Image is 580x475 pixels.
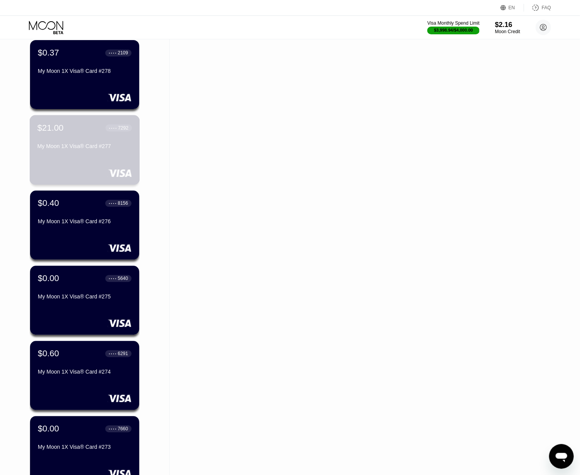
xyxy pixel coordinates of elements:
[501,4,524,12] div: EN
[427,20,479,34] div: Visa Monthly Spend Limit$3,998.94/$4,000.00
[38,349,59,359] div: $0.60
[38,444,132,450] div: My Moon 1X Visa® Card #273
[38,198,59,208] div: $0.40
[118,276,128,281] div: 5640
[38,424,59,434] div: $0.00
[118,125,128,130] div: 7292
[109,352,116,355] div: ● ● ● ●
[30,266,139,335] div: $0.00● ● ● ●5640My Moon 1X Visa® Card #275
[37,123,64,133] div: $21.00
[118,351,128,356] div: 6291
[38,369,132,375] div: My Moon 1X Visa® Card #274
[38,218,132,224] div: My Moon 1X Visa® Card #276
[30,115,139,184] div: $21.00● ● ● ●7292My Moon 1X Visa® Card #277
[30,190,139,259] div: $0.40● ● ● ●8156My Moon 1X Visa® Card #276
[118,200,128,206] div: 8156
[38,293,132,300] div: My Moon 1X Visa® Card #275
[118,426,128,431] div: 7660
[118,50,128,56] div: 2109
[495,21,520,34] div: $2.16Moon Credit
[495,21,520,29] div: $2.16
[542,5,551,10] div: FAQ
[524,4,551,12] div: FAQ
[109,277,116,280] div: ● ● ● ●
[509,5,515,10] div: EN
[37,143,132,149] div: My Moon 1X Visa® Card #277
[549,444,574,469] iframe: Кнопка запуска окна обмена сообщениями
[30,40,139,109] div: $0.37● ● ● ●2109My Moon 1X Visa® Card #278
[38,48,59,58] div: $0.37
[109,126,117,129] div: ● ● ● ●
[495,29,520,34] div: Moon Credit
[109,202,116,204] div: ● ● ● ●
[109,52,116,54] div: ● ● ● ●
[38,68,132,74] div: My Moon 1X Visa® Card #278
[427,20,479,26] div: Visa Monthly Spend Limit
[30,341,139,410] div: $0.60● ● ● ●6291My Moon 1X Visa® Card #274
[38,273,59,283] div: $0.00
[434,28,473,32] div: $3,998.94 / $4,000.00
[109,428,116,430] div: ● ● ● ●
